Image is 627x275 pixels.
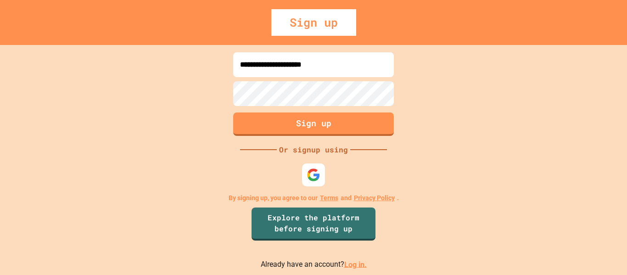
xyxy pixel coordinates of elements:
[277,144,350,155] div: Or signup using
[307,168,320,182] img: google-icon.svg
[320,193,338,203] a: Terms
[354,193,395,203] a: Privacy Policy
[233,112,394,136] button: Sign up
[261,259,367,270] p: Already have an account?
[229,193,399,203] p: By signing up, you agree to our and .
[271,9,356,36] div: Sign up
[344,260,367,269] a: Log in.
[252,208,375,241] a: Explore the platform before signing up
